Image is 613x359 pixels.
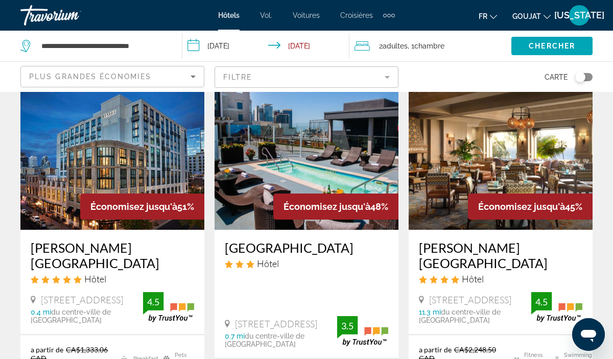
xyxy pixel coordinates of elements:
a: Vol. [260,11,272,19]
img: trustyou-badge.svg [531,292,582,322]
mat-select: Sort by [29,70,196,83]
font: [US_STATE] [554,10,604,20]
span: Carte [545,70,568,84]
a: Hôtels [218,11,240,19]
button: Travelers: 2 adults, 0 children [349,31,511,61]
span: [STREET_ADDRESS] [235,318,317,329]
span: Économisez jusqu'à [90,201,177,212]
div: 4.5 [143,296,163,308]
div: 4.5 [531,296,552,308]
div: 48% [273,194,398,220]
img: trustyou-badge.svg [143,292,194,322]
div: 3.5 [337,320,358,332]
div: 45% [468,194,593,220]
font: GOUJAT [512,12,541,20]
div: 3 star Hotel [225,258,388,269]
span: [STREET_ADDRESS] [429,294,511,305]
span: du centre-ville de [GEOGRAPHIC_DATA] [225,332,304,348]
span: Économisez jusqu'à [478,201,565,212]
font: fr [479,12,487,20]
img: trustyou-badge.svg [337,316,388,346]
a: [PERSON_NAME] [GEOGRAPHIC_DATA] [31,240,194,271]
button: Changer de langue [479,9,497,23]
a: Travorium [20,2,123,29]
span: Chercher [529,42,575,50]
iframe: Bouton de lancement de la fenêtre de messagerie [572,318,605,351]
span: Économisez jusqu'à [284,201,370,212]
span: Hôtel [462,273,484,284]
button: Toggle map [568,73,593,82]
a: Croisières [340,11,373,19]
span: Hôtel [84,273,106,284]
a: [GEOGRAPHIC_DATA] [225,240,388,255]
span: [STREET_ADDRESS] [41,294,123,305]
span: Chambre [414,42,444,50]
button: Check-in date: Dec 16, 2025 Check-out date: Dec 18, 2025 [182,31,349,61]
span: a partir de [419,345,452,354]
span: , 1 [408,39,444,53]
span: Adultes [383,42,408,50]
span: du centre-ville de [GEOGRAPHIC_DATA] [419,308,501,324]
img: Hotel image [409,66,593,230]
button: Chercher [511,37,593,55]
div: 51% [80,194,204,220]
img: Hotel image [215,66,398,230]
span: 2 [379,39,408,53]
span: du centre-ville de [GEOGRAPHIC_DATA] [31,308,111,324]
span: 0.4 mi [31,308,51,316]
span: a partir de [31,345,63,354]
button: Changer de devise [512,9,551,23]
span: Plus grandes économies [29,73,151,81]
img: Hotel image [20,66,204,230]
a: Voitures [293,11,320,19]
button: Filter [215,66,398,88]
div: 5 star Hotel [31,273,194,284]
a: [PERSON_NAME][GEOGRAPHIC_DATA] [419,240,582,271]
button: Éléments de navigation supplémentaires [383,7,395,23]
button: Menu utilisateur [566,5,593,26]
span: 11.3 mi [419,308,441,316]
span: Hôtel [257,258,279,269]
div: 4 star Hotel [419,273,582,284]
span: 0.7 mi [225,332,245,340]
